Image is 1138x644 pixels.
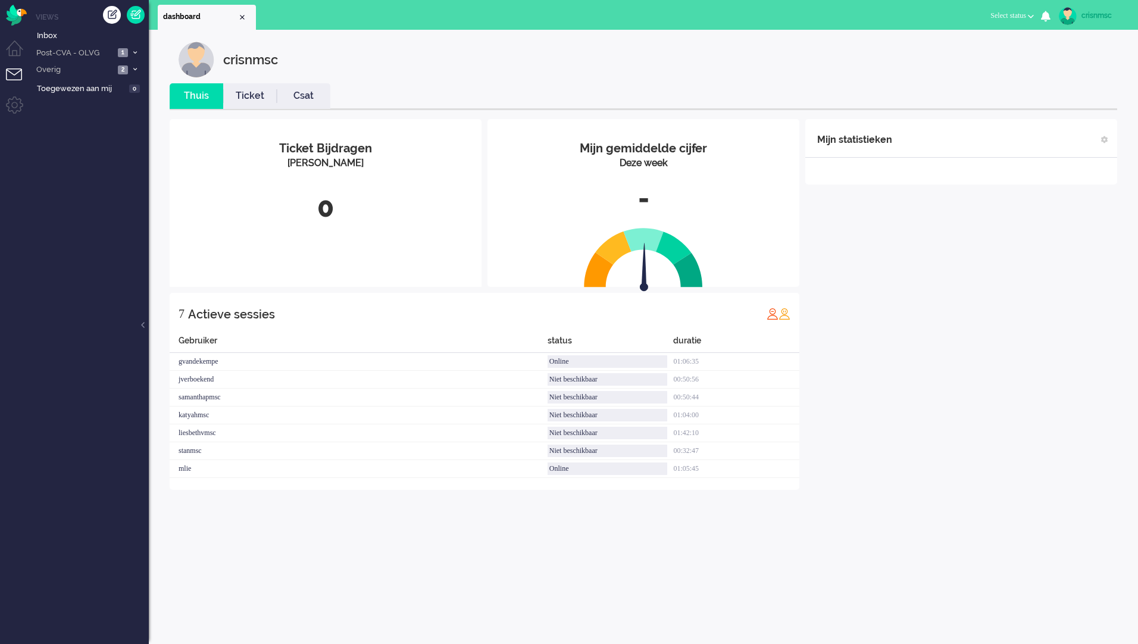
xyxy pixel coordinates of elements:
span: 2 [118,65,128,74]
a: Quick Ticket [127,6,145,24]
button: Select status [983,7,1041,24]
div: crisnmsc [223,42,278,77]
img: customer.svg [179,42,214,77]
a: Ticket [223,89,277,103]
a: Csat [277,89,330,103]
div: liesbethvmsc [170,424,548,442]
img: profile_orange.svg [779,308,790,320]
div: 00:50:56 [673,371,799,389]
div: samanthapmsc [170,389,548,407]
span: Toegewezen aan mij [37,83,126,95]
li: Thuis [170,83,223,109]
li: Csat [277,83,330,109]
div: stanmsc [170,442,548,460]
div: 7 [179,302,185,326]
span: Post-CVA - OLVG [35,48,114,59]
div: 01:05:45 [673,460,799,478]
div: Actieve sessies [188,302,275,326]
div: Niet beschikbaar [548,427,668,439]
div: 01:04:00 [673,407,799,424]
img: flow_omnibird.svg [6,5,27,26]
img: avatar [1059,7,1077,25]
img: profile_red.svg [767,308,779,320]
span: Inbox [37,30,149,42]
img: arrow.svg [618,243,670,294]
li: Dashboard [158,5,256,30]
a: crisnmsc [1056,7,1126,25]
div: Mijn statistieken [817,128,892,152]
div: Mijn gemiddelde cijfer [496,140,790,157]
div: [PERSON_NAME] [179,157,473,170]
div: 00:50:44 [673,389,799,407]
div: 01:06:35 [673,353,799,371]
a: Toegewezen aan mij 0 [35,82,149,95]
div: mlie [170,460,548,478]
div: gvandekempe [170,353,548,371]
div: Creëer ticket [103,6,121,24]
span: dashboard [163,12,237,22]
div: Online [548,355,668,368]
div: Gebruiker [170,334,548,353]
li: Ticket [223,83,277,109]
a: Omnidesk [6,8,27,17]
a: Thuis [170,89,223,103]
span: Overig [35,64,114,76]
div: katyahmsc [170,407,548,424]
div: Niet beschikbaar [548,409,668,421]
li: Select status [983,4,1041,30]
span: 0 [129,85,140,93]
img: semi_circle.svg [584,227,703,287]
li: Views [36,12,149,22]
a: Inbox [35,29,149,42]
div: Niet beschikbaar [548,445,668,457]
div: 0 [179,188,473,227]
div: duratie [673,334,799,353]
li: Dashboard menu [6,40,33,67]
span: Select status [990,11,1026,20]
div: Online [548,462,668,475]
div: Niet beschikbaar [548,373,668,386]
div: Ticket Bijdragen [179,140,473,157]
div: - [496,179,790,218]
div: 00:32:47 [673,442,799,460]
div: status [548,334,674,353]
li: Tickets menu [6,68,33,95]
div: crisnmsc [1081,10,1126,21]
div: Close tab [237,12,247,22]
div: 01:42:10 [673,424,799,442]
li: Admin menu [6,96,33,123]
div: jverboekend [170,371,548,389]
div: Niet beschikbaar [548,391,668,404]
span: 1 [118,48,128,57]
div: Deze week [496,157,790,170]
